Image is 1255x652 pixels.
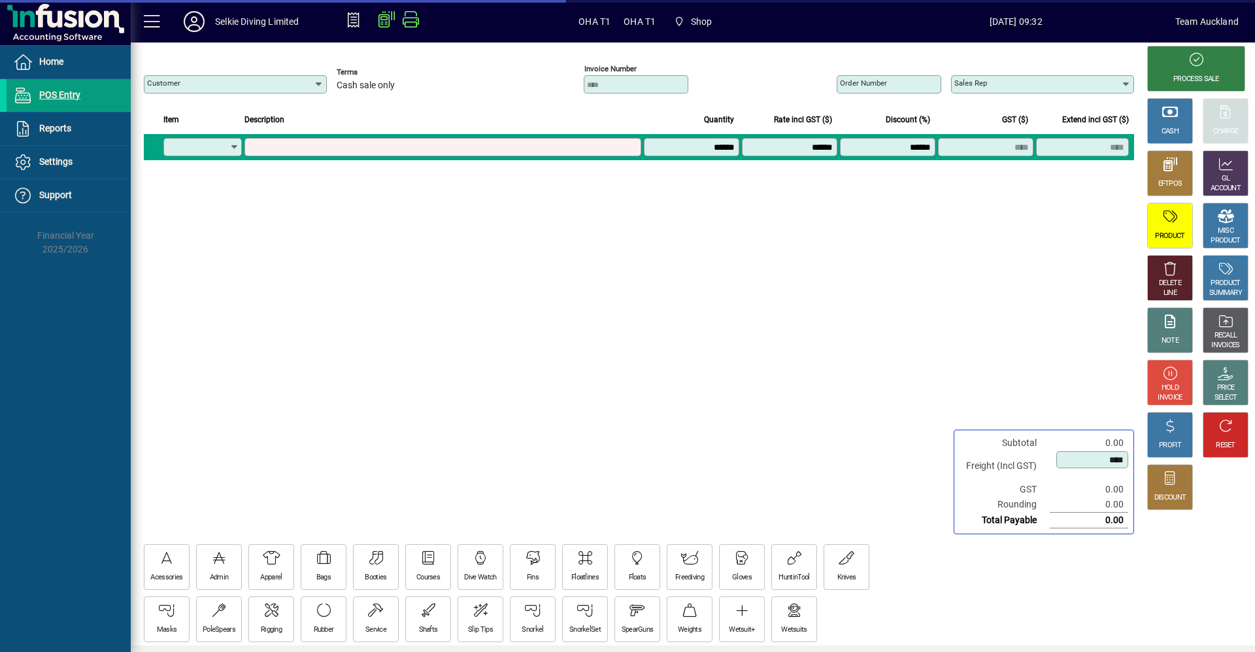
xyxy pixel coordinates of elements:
div: Gloves [732,573,752,583]
div: SnorkelSet [569,625,601,635]
div: PRODUCT [1211,279,1240,288]
div: Service [365,625,386,635]
span: Quantity [704,112,734,127]
div: Admin [210,573,229,583]
div: INVOICE [1158,393,1182,403]
div: Floatlines [571,573,599,583]
div: Rubber [314,625,334,635]
div: Booties [365,573,386,583]
div: DELETE [1159,279,1181,288]
div: Acessories [150,573,182,583]
div: CHARGE [1213,127,1239,137]
div: Wetsuits [781,625,807,635]
div: Knives [837,573,856,583]
span: Support [39,190,72,200]
div: Dive Watch [464,573,496,583]
div: Weights [678,625,701,635]
div: Fins [527,573,539,583]
td: Rounding [960,497,1050,513]
span: Item [163,112,179,127]
div: PRICE [1217,383,1235,393]
div: NOTE [1162,336,1179,346]
div: Selkie Diving Limited [215,11,299,32]
mat-label: Order number [840,78,887,88]
button: Profile [173,10,215,33]
span: Rate incl GST ($) [774,112,832,127]
span: OHA T1 [624,11,656,32]
div: Bags [316,573,331,583]
div: GL [1222,174,1230,184]
td: 0.00 [1050,436,1128,451]
div: Apparel [260,573,282,583]
mat-label: Customer [147,78,180,88]
td: 0.00 [1050,482,1128,497]
span: Extend incl GST ($) [1062,112,1129,127]
div: PoleSpears [203,625,235,635]
div: MISC [1218,226,1233,236]
div: SUMMARY [1209,288,1242,298]
div: HuntinTool [778,573,809,583]
span: Cash sale only [337,80,395,91]
div: Wetsuit+ [729,625,754,635]
div: Team Auckland [1175,11,1239,32]
span: Home [39,56,63,67]
a: Settings [7,146,131,179]
div: Freediving [675,573,704,583]
mat-label: Sales rep [954,78,987,88]
div: Floats [629,573,646,583]
div: SpearGuns [622,625,654,635]
mat-label: Invoice number [584,64,637,73]
span: OHA T1 [578,11,611,32]
div: Rigging [261,625,282,635]
a: Support [7,179,131,212]
span: Settings [39,156,73,167]
span: POS Entry [39,90,80,100]
td: GST [960,482,1050,497]
span: Shop [669,10,717,33]
span: Terms [337,68,415,77]
span: GST ($) [1002,112,1028,127]
span: Discount (%) [886,112,930,127]
div: Snorkel [522,625,543,635]
span: Description [244,112,284,127]
div: DISCOUNT [1154,493,1186,503]
div: CASH [1162,127,1179,137]
td: 0.00 [1050,497,1128,513]
td: Subtotal [960,436,1050,451]
div: PROFIT [1159,441,1181,451]
div: PRODUCT [1211,236,1240,246]
div: HOLD [1162,383,1179,393]
div: EFTPOS [1158,179,1182,189]
span: Reports [39,123,71,133]
div: ACCOUNT [1211,184,1241,194]
div: PRODUCT [1155,232,1184,241]
div: Shafts [419,625,438,635]
a: Reports [7,112,131,145]
div: LINE [1163,288,1177,298]
td: Total Payable [960,513,1050,528]
div: SELECT [1214,393,1237,403]
a: Home [7,46,131,78]
td: Freight (Incl GST) [960,451,1050,482]
td: 0.00 [1050,513,1128,528]
span: Shop [691,11,712,32]
div: INVOICES [1211,341,1239,351]
div: RECALL [1214,331,1237,341]
div: Masks [157,625,177,635]
div: Courses [416,573,440,583]
div: RESET [1216,441,1235,451]
div: PROCESS SALE [1173,75,1219,84]
span: [DATE] 09:32 [857,11,1175,32]
div: Slip Tips [468,625,493,635]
